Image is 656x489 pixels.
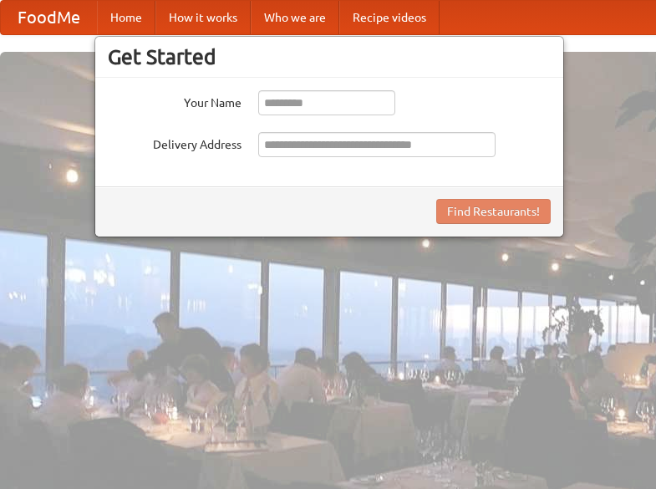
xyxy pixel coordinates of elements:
[436,199,551,224] button: Find Restaurants!
[251,1,339,34] a: Who we are
[108,44,551,69] h3: Get Started
[339,1,440,34] a: Recipe videos
[1,1,97,34] a: FoodMe
[97,1,155,34] a: Home
[108,132,242,153] label: Delivery Address
[155,1,251,34] a: How it works
[108,90,242,111] label: Your Name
